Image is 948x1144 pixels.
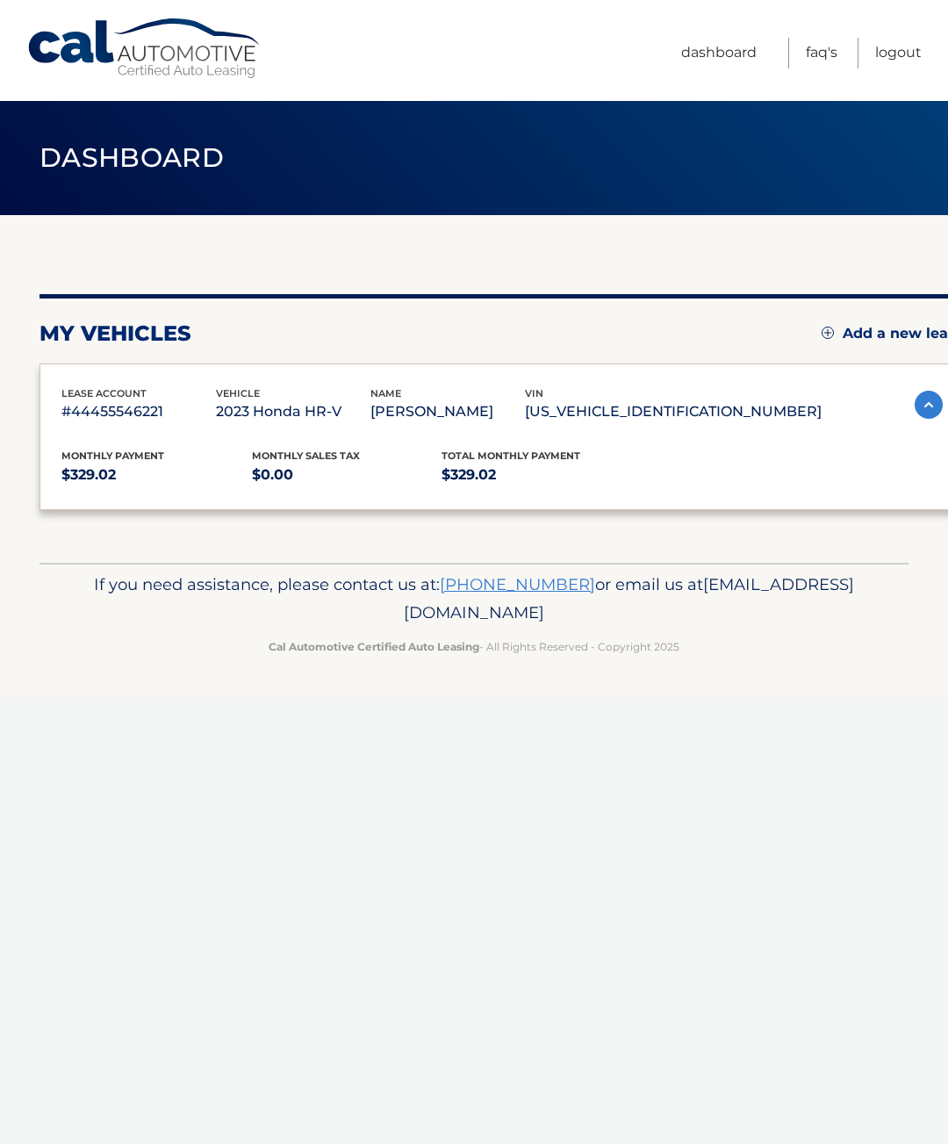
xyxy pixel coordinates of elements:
[822,327,834,339] img: add.svg
[525,399,822,424] p: [US_VEHICLE_IDENTIFICATION_NUMBER]
[269,640,479,653] strong: Cal Automotive Certified Auto Leasing
[216,387,260,399] span: vehicle
[252,463,442,487] p: $0.00
[806,38,837,68] a: FAQ's
[915,391,943,419] img: accordion-active.svg
[252,450,360,462] span: Monthly sales Tax
[26,18,263,80] a: Cal Automotive
[681,38,757,68] a: Dashboard
[442,463,632,487] p: $329.02
[404,574,854,622] span: [EMAIL_ADDRESS][DOMAIN_NAME]
[61,387,147,399] span: lease account
[39,320,191,347] h2: my vehicles
[66,571,882,627] p: If you need assistance, please contact us at: or email us at
[61,450,164,462] span: Monthly Payment
[39,141,224,174] span: Dashboard
[66,637,882,656] p: - All Rights Reserved - Copyright 2025
[370,399,525,424] p: [PERSON_NAME]
[61,399,216,424] p: #44455546221
[440,574,595,594] a: [PHONE_NUMBER]
[525,387,543,399] span: vin
[875,38,922,68] a: Logout
[216,399,370,424] p: 2023 Honda HR-V
[370,387,401,399] span: name
[61,463,252,487] p: $329.02
[442,450,580,462] span: Total Monthly Payment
